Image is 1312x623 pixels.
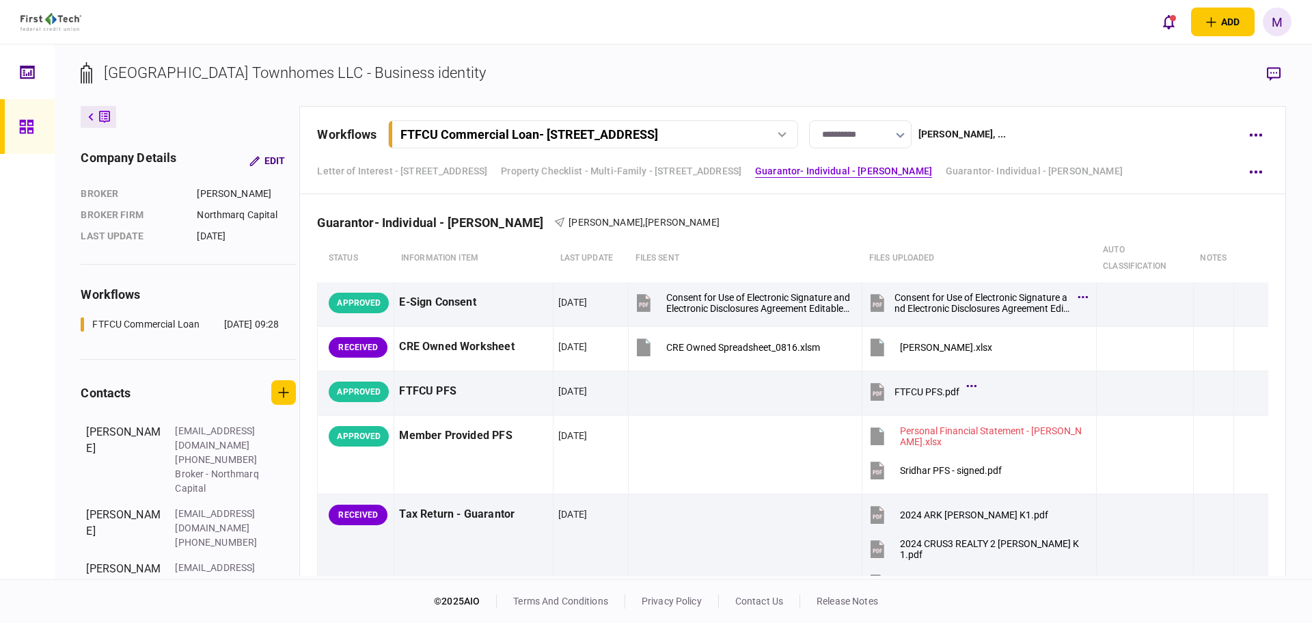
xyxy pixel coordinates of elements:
[894,386,959,397] div: FTFCU PFS.pdf
[666,342,820,353] div: CRE Owned Spreadsheet_0816.xlsm
[867,376,973,407] button: FTFCU PFS.pdf
[645,217,720,228] span: [PERSON_NAME]
[175,424,264,453] div: [EMAIL_ADDRESS][DOMAIN_NAME]
[817,596,878,607] a: release notes
[81,229,183,243] div: last update
[317,125,377,144] div: workflows
[329,337,387,358] div: RECEIVED
[329,293,389,313] div: APPROVED
[399,499,548,530] div: Tax Return - Guarantor
[224,317,279,332] div: [DATE] 09:28
[735,596,783,607] a: contact us
[1191,8,1255,36] button: open adding identity options
[197,187,296,201] div: [PERSON_NAME]
[20,13,81,31] img: client company logo
[400,127,658,142] div: FTFCU Commercial Loan - [STREET_ADDRESS]
[394,235,553,282] th: Information item
[399,421,548,451] div: Member Provided PFS
[867,455,1002,486] button: Sridhar PFS - signed.pdf
[867,499,1048,530] button: 2024 ARK KESANI K1.pdf
[867,287,1084,318] button: Consent for Use of Electronic Signature and Electronic Disclosures Agreement Editable.pdf
[81,187,183,201] div: Broker
[81,384,131,402] div: contacts
[329,382,389,402] div: APPROVED
[900,509,1048,520] div: 2024 ARK KESANI K1.pdf
[329,426,389,447] div: APPROVED
[329,505,387,525] div: RECEIVED
[867,421,1084,451] button: Personal Financial Statement - Sridhar kesani.xlsx
[175,453,264,467] div: [PHONE_NUMBER]
[86,507,161,550] div: [PERSON_NAME]
[867,332,992,362] button: Sridhar Kesani SREO.xlsx
[1263,8,1291,36] button: M
[633,332,820,362] button: CRE Owned Spreadsheet_0816.xlsm
[86,424,161,496] div: [PERSON_NAME]
[666,292,850,314] div: Consent for Use of Electronic Signature and Electronic Disclosures Agreement Editable.pdf
[643,217,645,228] span: ,
[1096,235,1193,282] th: auto classification
[642,596,702,607] a: privacy policy
[92,317,200,332] div: FTFCU Commercial Loan
[86,561,161,618] div: [PERSON_NAME]
[862,235,1096,282] th: Files uploaded
[1154,8,1183,36] button: open notifications list
[558,295,587,309] div: [DATE]
[175,507,264,535] div: [EMAIL_ADDRESS][DOMAIN_NAME]
[175,467,264,496] div: Broker - Northmarq Capital
[558,507,587,521] div: [DATE]
[558,340,587,354] div: [DATE]
[317,164,487,178] a: Letter of Interest - [STREET_ADDRESS]
[900,538,1084,560] div: 2024 CRUS3 REALTY 2 KESANI K1.pdf
[197,208,296,222] div: Northmarq Capital
[569,217,643,228] span: [PERSON_NAME]
[175,561,264,589] div: [EMAIL_ADDRESS][DOMAIN_NAME]
[501,164,741,178] a: Property Checklist - Multi-Family - [STREET_ADDRESS]
[755,164,932,178] a: Guarantor- Individual - [PERSON_NAME]
[399,376,548,407] div: FTFCU PFS
[894,292,1070,314] div: Consent for Use of Electronic Signature and Electronic Disclosures Agreement Editable.pdf
[900,465,1002,476] div: Sridhar PFS - signed.pdf
[104,62,486,84] div: [GEOGRAPHIC_DATA] Townhomes LLC - Business identity
[633,287,850,318] button: Consent for Use of Electronic Signature and Electronic Disclosures Agreement Editable.pdf
[900,342,992,353] div: Sridhar Kesani SREO.xlsx
[81,317,279,332] a: FTFCU Commercial Loan[DATE] 09:28
[513,596,608,607] a: terms and conditions
[399,287,548,318] div: E-Sign Consent
[175,535,264,550] div: [PHONE_NUMBER]
[81,208,183,222] div: broker firm
[553,235,629,282] th: last update
[1193,235,1233,282] th: notes
[238,148,296,173] button: Edit
[900,425,1084,447] div: Personal Financial Statement - Sridhar kesani.xlsx
[388,120,798,148] button: FTFCU Commercial Loan- [STREET_ADDRESS]
[318,235,394,282] th: status
[946,164,1123,178] a: Guarantor- Individual - [PERSON_NAME]
[81,285,296,304] div: workflows
[558,384,587,398] div: [DATE]
[317,215,554,230] div: Guarantor- Individual - [PERSON_NAME]
[867,533,1084,564] button: 2024 CRUS3 REALTY 2 KESANI K1.pdf
[197,229,296,243] div: [DATE]
[81,148,176,173] div: company details
[434,594,497,609] div: © 2025 AIO
[399,332,548,362] div: CRE Owned Worksheet
[867,568,1059,598] button: 2024 CRUS3 KESANI K1.pdf
[558,429,587,442] div: [DATE]
[629,235,862,282] th: files sent
[918,127,1006,142] div: [PERSON_NAME] , ...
